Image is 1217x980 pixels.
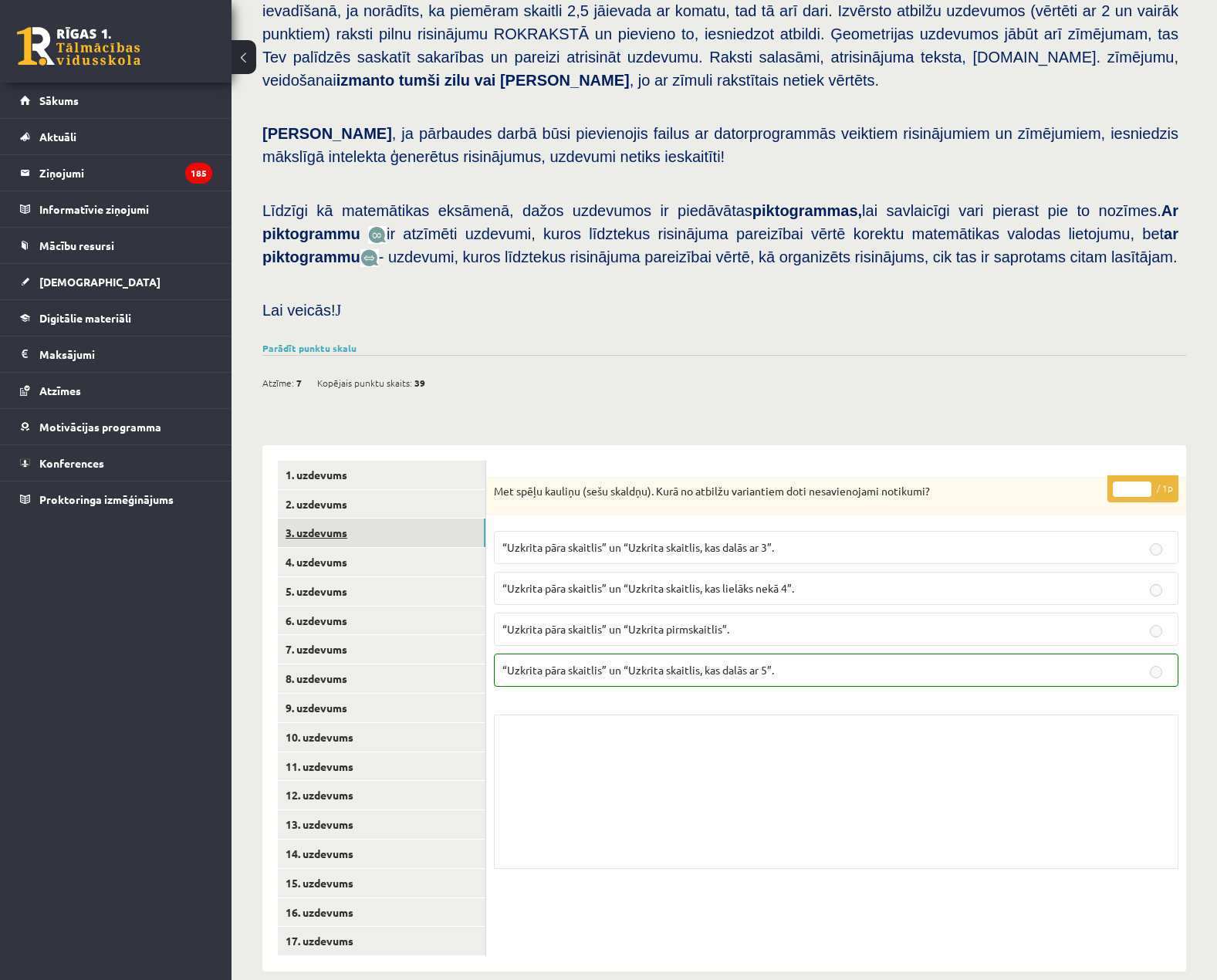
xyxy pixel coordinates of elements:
[278,723,485,752] a: 10. uzdevums
[379,248,1178,265] span: - uzdevumi, kuros līdztekus risinājuma pareizībai vērtē, kā organizēts risinājums, cik tas ir sap...
[336,72,395,89] b: izmanto
[20,264,212,299] a: [DEMOGRAPHIC_DATA]
[502,622,729,636] span: “Uzkrita pāra skaitlis” un “Uzkrita pirmskaitlis”.
[39,130,76,144] span: Aktuāli
[20,300,212,336] a: Digitālie materiāli
[262,371,294,394] span: Atzīme:
[1150,584,1162,596] input: “Uzkrita pāra skaitlis” un “Uzkrita skaitlis, kas lielāks nekā 4”.
[39,492,174,506] span: Proktoringa izmēģinājums
[262,225,1178,265] span: ir atzīmēti uzdevumi, kuros līdztekus risinājuma pareizībai vērtē korektu matemātikas valodas lie...
[17,27,140,66] a: Rīgas 1. Tālmācības vidusskola
[20,336,212,372] a: Maksājumi
[20,83,212,118] a: Sākums
[39,238,114,252] span: Mācību resursi
[262,302,336,319] span: Lai veicās!
[1107,475,1178,502] p: / 1p
[262,125,1178,165] span: , ja pārbaudes darbā būsi pievienojis failus ar datorprogrammās veiktiem risinājumiem un zīmējumi...
[39,384,81,397] span: Atzīmes
[278,664,485,693] a: 8. uzdevums
[278,781,485,809] a: 12. uzdevums
[278,461,485,489] a: 1. uzdevums
[278,840,485,868] a: 14. uzdevums
[278,869,485,897] a: 15. uzdevums
[278,548,485,576] a: 4. uzdevums
[20,155,212,191] a: Ziņojumi185
[278,898,485,927] a: 16. uzdevums
[278,927,485,955] a: 17. uzdevums
[39,311,131,325] span: Digitālie materiāli
[360,249,379,267] img: wKvN42sLe3LLwAAAABJRU5ErkJggg==
[20,228,212,263] a: Mācību resursi
[39,155,212,191] legend: Ziņojumi
[20,373,212,408] a: Atzīmes
[39,93,79,107] span: Sākums
[39,456,104,470] span: Konferences
[185,163,212,184] i: 185
[1150,666,1162,678] input: “Uzkrita pāra skaitlis” un “Uzkrita skaitlis, kas dalās ar 5”.
[39,420,161,434] span: Motivācijas programma
[502,581,794,595] span: “Uzkrita pāra skaitlis” un “Uzkrita skaitlis, kas lielāks nekā 4”.
[502,540,774,554] span: “Uzkrita pāra skaitlis” un “Uzkrita skaitlis, kas dalās ar 3”.
[336,302,342,319] span: J
[317,371,412,394] span: Kopējais punktu skaits:
[1150,625,1162,637] input: “Uzkrita pāra skaitlis” un “Uzkrita pirmskaitlis”.
[20,409,212,444] a: Motivācijas programma
[20,119,212,154] a: Aktuāli
[262,225,1178,265] b: ar piktogrammu
[296,371,302,394] span: 7
[20,445,212,481] a: Konferences
[278,752,485,781] a: 11. uzdevums
[20,191,212,227] a: Informatīvie ziņojumi
[262,202,1178,242] span: Līdzīgi kā matemātikas eksāmenā, dažos uzdevumos ir piedāvātas lai savlaicīgi vari pierast pie to...
[262,342,357,354] a: Parādīt punktu skalu
[1150,543,1162,556] input: “Uzkrita pāra skaitlis” un “Uzkrita skaitlis, kas dalās ar 3”.
[20,482,212,517] a: Proktoringa izmēģinājums
[278,694,485,722] a: 9. uzdevums
[368,226,387,244] img: JfuEzvunn4EvwAAAAASUVORK5CYII=
[494,484,1101,499] p: Met spēļu kauliņu (sešu skaldņu). Kurā no atbilžu variantiem doti nesavienojami notikumi?
[278,607,485,635] a: 6. uzdevums
[39,191,212,227] legend: Informatīvie ziņojumi
[39,275,161,289] span: [DEMOGRAPHIC_DATA]
[262,202,1178,242] b: Ar piktogrammu
[752,202,862,219] b: piktogrammas,
[278,810,485,839] a: 13. uzdevums
[399,72,630,89] b: tumši zilu vai [PERSON_NAME]
[278,635,485,664] a: 7. uzdevums
[262,125,392,142] span: [PERSON_NAME]
[39,336,212,372] legend: Maksājumi
[414,371,425,394] span: 39
[278,490,485,519] a: 2. uzdevums
[502,663,774,677] span: “Uzkrita pāra skaitlis” un “Uzkrita skaitlis, kas dalās ar 5”.
[278,519,485,547] a: 3. uzdevums
[278,577,485,606] a: 5. uzdevums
